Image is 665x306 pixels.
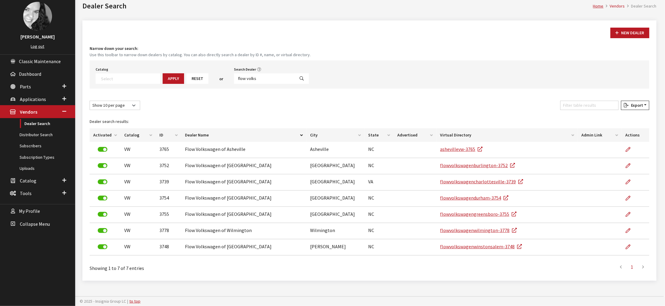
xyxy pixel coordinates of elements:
[127,298,128,304] span: |
[440,243,522,249] a: flowvolkswagenwinstonsalem-3748
[560,101,619,110] input: Filter table results
[625,223,636,238] a: Edit Dealer
[121,191,156,207] td: VW
[611,28,649,38] button: New Dealer
[181,158,306,174] td: Flow Volkswagen of [GEOGRAPHIC_DATA]
[20,190,32,196] span: Tools
[307,158,365,174] td: [GEOGRAPHIC_DATA]
[181,174,306,191] td: Flow Volkswagen of [GEOGRAPHIC_DATA]
[156,142,182,158] td: 3765
[20,96,46,102] span: Applications
[578,128,622,142] th: Admin Link: activate to sort column ascending
[20,84,31,90] span: Parts
[80,298,126,304] span: © 2025 - Insignia Group LC
[90,128,121,142] th: Activated: activate to sort column ascending
[365,128,394,142] th: State: activate to sort column ascending
[19,58,61,64] span: Classic Maintenance
[307,207,365,223] td: [GEOGRAPHIC_DATA]
[23,2,52,31] img: Khrystal Dorton
[307,174,365,191] td: [GEOGRAPHIC_DATA]
[629,103,643,108] span: Export
[20,178,36,184] span: Catalog
[440,211,517,217] a: flowvolkswagengreensboro-3755
[394,128,437,142] th: Advertised: activate to sort column ascending
[307,223,365,239] td: Wilmington
[90,52,649,58] small: Use this toolbar to narrow down dealers by catalog. You can also directly search a dealer by ID #...
[604,3,625,9] li: Vendors
[20,221,50,227] span: Collapse Menu
[20,109,37,115] span: Vendors
[156,128,182,142] th: ID: activate to sort column ascending
[307,128,365,142] th: City: activate to sort column ascending
[186,73,208,84] button: Reset
[621,101,649,110] button: Export
[121,223,156,239] td: VW
[156,239,182,256] td: 3748
[163,73,184,84] button: Apply
[625,142,636,157] a: Edit Dealer
[440,146,483,152] a: ashevillevw-3765
[156,223,182,239] td: 3778
[98,163,107,168] label: Deactivate Dealer
[627,261,638,273] a: 1
[625,239,636,254] a: Edit Dealer
[19,71,41,77] span: Dashboard
[365,223,394,239] td: NC
[625,3,657,9] li: Dealer Search
[181,142,306,158] td: Flow Volkswagen of Asheville
[121,142,156,158] td: VW
[156,158,182,174] td: 3752
[440,179,523,185] a: flowvolkswagencharlottesville-3739
[98,244,107,249] label: Deactivate Dealer
[625,207,636,222] a: Edit Dealer
[19,208,40,214] span: My Profile
[365,158,394,174] td: NC
[121,207,156,223] td: VW
[156,191,182,207] td: 3754
[121,158,156,174] td: VW
[98,179,107,184] label: Deactivate Dealer
[181,207,306,223] td: Flow Volkswagen of [GEOGRAPHIC_DATA]
[121,239,156,256] td: VW
[98,196,107,200] label: Deactivate Dealer
[234,73,295,84] input: Search
[219,76,223,82] span: or
[90,115,649,128] caption: Dealer search results:
[101,76,160,81] textarea: Search
[90,260,319,272] div: Showing 1 to 7 of 7 entries
[181,128,306,142] th: Dealer Name: activate to sort column descending
[294,73,309,84] button: Search
[365,142,394,158] td: NC
[121,128,156,142] th: Catalog: activate to sort column ascending
[625,191,636,206] a: Edit Dealer
[98,228,107,233] label: Deactivate Dealer
[437,128,578,142] th: Virtual Directory: activate to sort column ascending
[181,239,306,256] td: Flow Volkswagen of [GEOGRAPHIC_DATA]
[622,128,649,142] th: Actions
[129,298,140,304] a: to top
[365,174,394,191] td: VA
[440,195,509,201] a: flowvolkswagendurham-3754
[96,73,160,84] span: Select
[365,207,394,223] td: NC
[625,174,636,189] a: Edit Dealer
[82,1,593,11] h1: Dealer Search
[365,191,394,207] td: NC
[156,207,182,223] td: 3755
[121,174,156,191] td: VW
[6,33,69,40] h3: [PERSON_NAME]
[181,223,306,239] td: Flow Volkswagen of Wilmington
[625,158,636,173] a: Edit Dealer
[365,239,394,256] td: NC
[307,239,365,256] td: [PERSON_NAME]
[440,227,517,233] a: flowvolkswagenwilmington-3778
[156,174,182,191] td: 3739
[440,162,515,168] a: flowvolkswagenburlington-3752
[307,142,365,158] td: Asheville
[31,44,45,49] a: Log out
[96,67,108,72] label: Catalog
[98,212,107,217] label: Deactivate Dealer
[234,67,256,72] label: Search Dealer
[307,191,365,207] td: [GEOGRAPHIC_DATA]
[98,147,107,152] label: Deactivate Dealer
